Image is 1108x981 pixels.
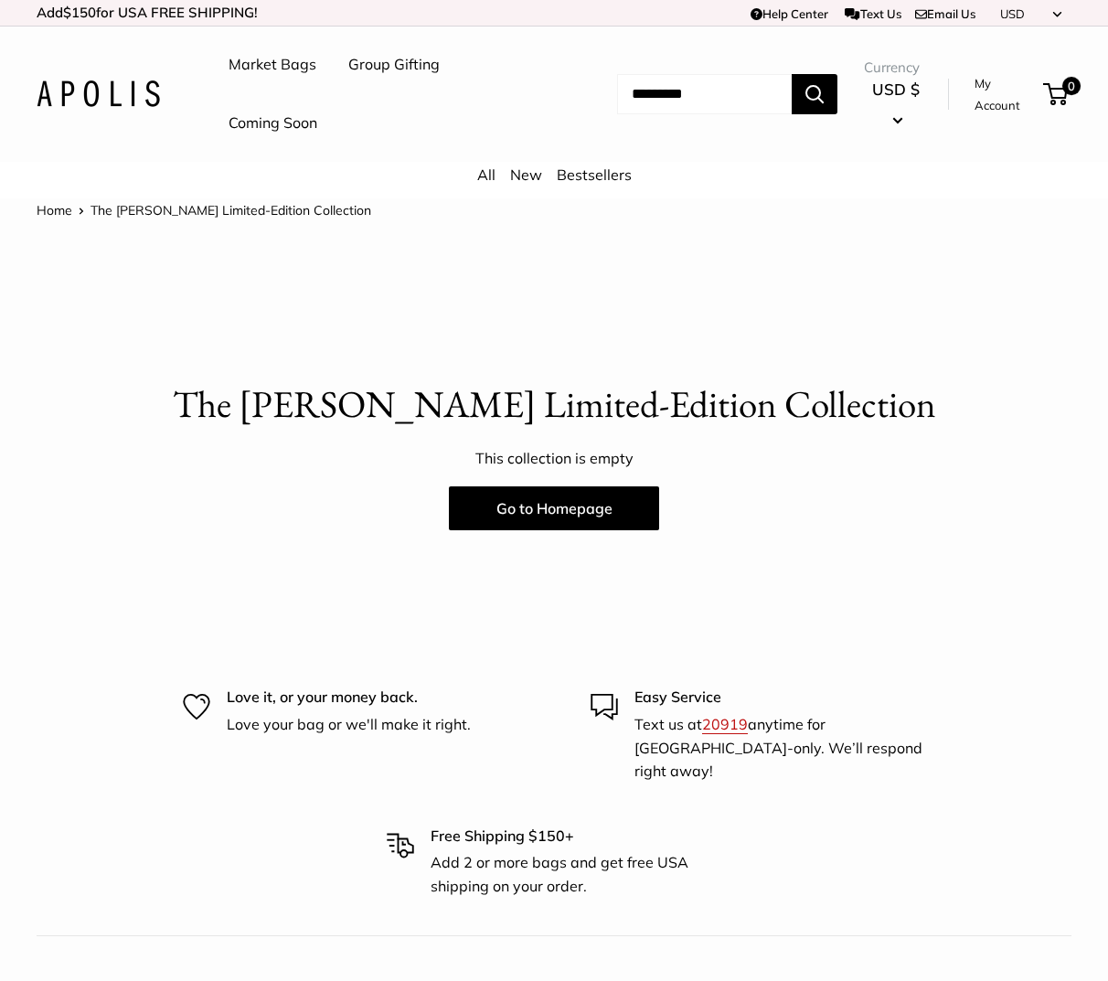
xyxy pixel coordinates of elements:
a: 0 [1045,83,1068,105]
a: Help Center [751,6,828,21]
a: Go to Homepage [449,486,659,530]
p: Love your bag or we'll make it right. [227,713,471,737]
p: The [PERSON_NAME] Limited-Edition Collection [37,378,1071,432]
a: 20919 [702,715,748,733]
p: Free Shipping $150+ [431,825,721,848]
a: All [477,165,495,184]
a: Text Us [845,6,900,21]
span: USD [1000,6,1025,21]
span: Currency [864,55,927,80]
a: Coming Soon [229,110,317,137]
p: Love it, or your money back. [227,686,471,709]
img: Apolis [37,80,160,107]
a: Market Bags [229,51,316,79]
button: Search [792,74,837,114]
a: Group Gifting [348,51,440,79]
p: Easy Service [634,686,925,709]
a: Bestsellers [557,165,632,184]
a: Home [37,202,72,219]
input: Search... [617,74,792,114]
button: USD $ [864,75,927,133]
nav: Breadcrumb [37,198,371,222]
span: USD $ [872,80,920,99]
a: My Account [975,72,1037,117]
a: New [510,165,542,184]
p: Text us at anytime for [GEOGRAPHIC_DATA]-only. We’ll respond right away! [634,713,925,784]
p: This collection is empty [37,445,1071,473]
span: The [PERSON_NAME] Limited-Edition Collection [91,202,371,219]
span: $150 [63,4,96,21]
p: Add 2 or more bags and get free USA shipping on your order. [431,851,721,898]
a: Email Us [915,6,975,21]
span: 0 [1062,77,1081,95]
